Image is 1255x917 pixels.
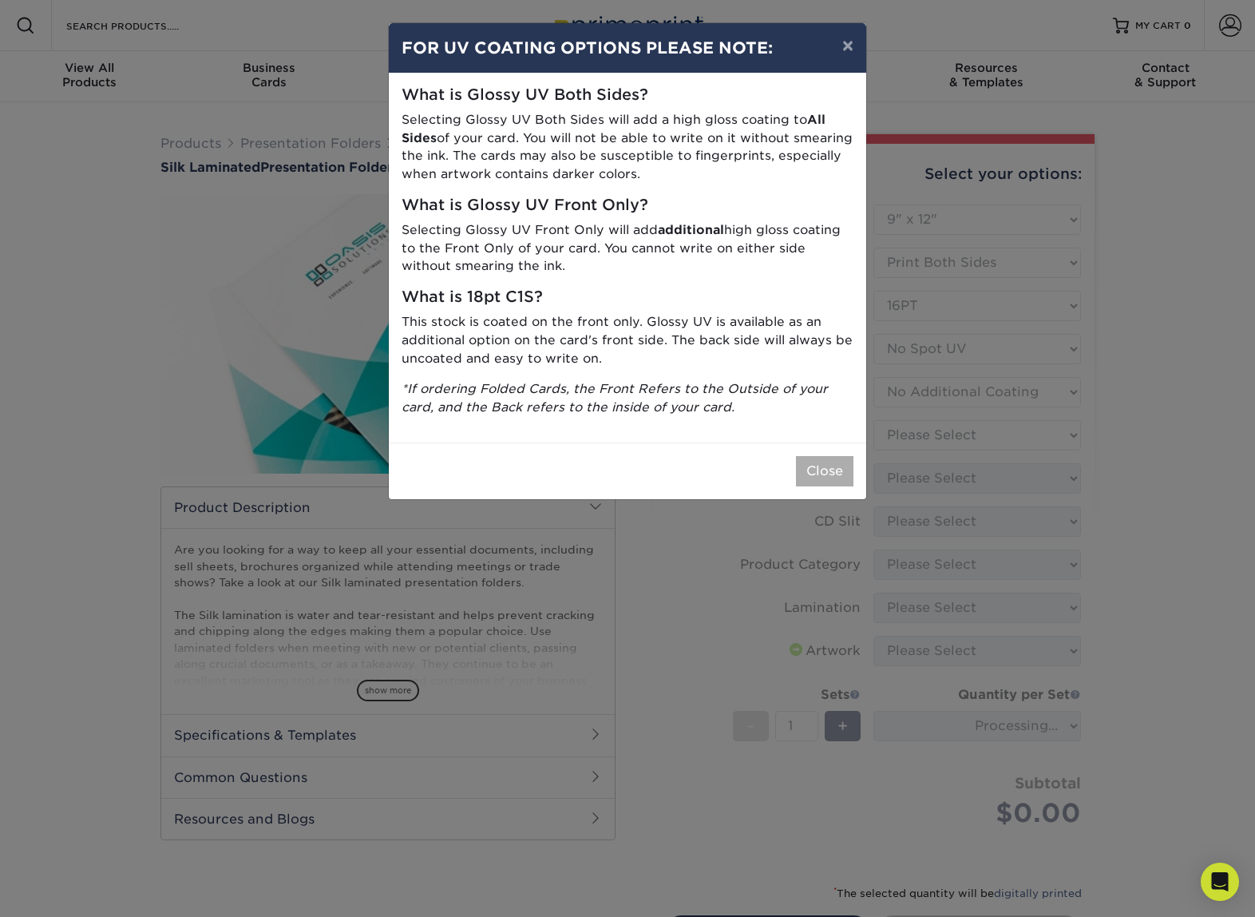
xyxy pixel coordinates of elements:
[402,111,853,184] p: Selecting Glossy UV Both Sides will add a high gloss coating to of your card. You will not be abl...
[402,36,853,60] h4: FOR UV COATING OPTIONS PLEASE NOTE:
[402,288,853,307] h5: What is 18pt C1S?
[402,86,853,105] h5: What is Glossy UV Both Sides?
[402,313,853,367] p: This stock is coated on the front only. Glossy UV is available as an additional option on the car...
[402,381,828,415] i: *If ordering Folded Cards, the Front Refers to the Outside of your card, and the Back refers to t...
[658,222,724,237] strong: additional
[1201,863,1239,901] div: Open Intercom Messenger
[829,23,866,68] button: ×
[796,456,853,486] button: Close
[402,221,853,276] p: Selecting Glossy UV Front Only will add high gloss coating to the Front Only of your card. You ca...
[402,112,825,145] strong: All Sides
[402,196,853,215] h5: What is Glossy UV Front Only?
